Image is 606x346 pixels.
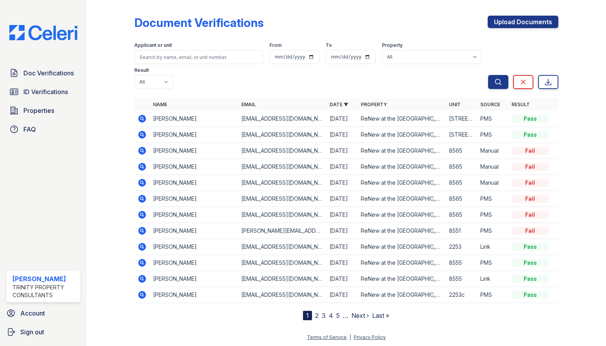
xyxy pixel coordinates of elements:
td: [STREET_ADDRESS] [446,127,477,143]
td: [DATE] [326,223,358,239]
td: [PERSON_NAME] [150,239,238,255]
span: Properties [23,106,54,115]
span: Doc Verifications [23,68,74,78]
a: Sign out [3,324,84,340]
div: Fail [512,163,549,171]
td: [PERSON_NAME] [150,271,238,287]
td: PMS [477,191,508,207]
img: CE_Logo_Blue-a8612792a0a2168367f1c8372b55b34899dd931a85d93a1a3d3e32e68fde9ad4.png [3,25,84,40]
td: [PERSON_NAME] [150,287,238,303]
td: Manual [477,159,508,175]
span: Account [20,309,45,318]
span: FAQ [23,125,36,134]
td: [DATE] [326,239,358,255]
td: [EMAIL_ADDRESS][DOMAIN_NAME] [238,207,326,223]
td: ReNew at the [GEOGRAPHIC_DATA] [358,175,446,191]
td: [EMAIL_ADDRESS][DOMAIN_NAME] [238,111,326,127]
td: [EMAIL_ADDRESS][DOMAIN_NAME] [238,175,326,191]
td: ReNew at the [GEOGRAPHIC_DATA] [358,239,446,255]
td: Manual [477,143,508,159]
td: ReNew at the [GEOGRAPHIC_DATA] [358,223,446,239]
span: ID Verifications [23,87,68,96]
div: Pass [512,243,549,251]
a: ID Verifications [6,84,80,100]
td: ReNew at the [GEOGRAPHIC_DATA] [358,287,446,303]
a: 4 [329,312,333,319]
td: ReNew at the [GEOGRAPHIC_DATA] [358,159,446,175]
td: PMS [477,255,508,271]
div: Pass [512,291,549,299]
td: 8555 [446,255,477,271]
td: [PERSON_NAME] [150,223,238,239]
div: Fail [512,211,549,219]
a: Name [153,102,167,107]
td: [PERSON_NAME][EMAIL_ADDRESS][DOMAIN_NAME] [238,223,326,239]
td: PMS [477,207,508,223]
a: Last » [372,312,389,319]
div: Document Verifications [134,16,264,30]
td: [DATE] [326,159,358,175]
div: Pass [512,115,549,123]
td: [DATE] [326,127,358,143]
td: 8551 [446,223,477,239]
div: [PERSON_NAME] [12,274,77,284]
div: Pass [512,259,549,267]
a: Terms of Service [307,334,347,340]
td: [PERSON_NAME] [150,175,238,191]
td: [DATE] [326,175,358,191]
a: Properties [6,103,80,118]
td: PMS [477,111,508,127]
td: 8565 [446,159,477,175]
td: [DATE] [326,287,358,303]
td: [PERSON_NAME] [150,191,238,207]
input: Search by name, email, or unit number [134,50,263,64]
td: [PERSON_NAME] [150,159,238,175]
td: PMS [477,287,508,303]
td: [EMAIL_ADDRESS][DOMAIN_NAME] [238,271,326,287]
div: Fail [512,227,549,235]
td: Link [477,271,508,287]
td: Manual [477,175,508,191]
label: Applicant or unit [134,42,172,48]
a: Doc Verifications [6,65,80,81]
td: [STREET_ADDRESS] [446,111,477,127]
div: | [349,334,351,340]
a: 3 [322,312,326,319]
td: [PERSON_NAME] [150,143,238,159]
td: 8565 [446,207,477,223]
div: Fail [512,179,549,187]
label: Property [382,42,403,48]
td: [DATE] [326,143,358,159]
label: To [326,42,332,48]
label: Result [134,67,149,73]
span: Sign out [20,327,44,337]
a: Property [361,102,387,107]
td: [EMAIL_ADDRESS][DOMAIN_NAME] [238,191,326,207]
td: ReNew at the [GEOGRAPHIC_DATA] [358,143,446,159]
td: 2253 [446,239,477,255]
td: [DATE] [326,255,358,271]
a: 5 [336,312,340,319]
td: [DATE] [326,191,358,207]
td: 8565 [446,143,477,159]
a: Email [241,102,256,107]
td: 2253c [446,287,477,303]
td: [DATE] [326,271,358,287]
td: 8555 [446,271,477,287]
div: Pass [512,131,549,139]
a: Privacy Policy [354,334,386,340]
td: [PERSON_NAME] [150,127,238,143]
div: Fail [512,195,549,203]
a: Source [480,102,500,107]
a: Account [3,305,84,321]
td: [EMAIL_ADDRESS][DOMAIN_NAME] [238,127,326,143]
a: FAQ [6,121,80,137]
td: ReNew at the [GEOGRAPHIC_DATA] [358,207,446,223]
div: 1 [303,311,312,320]
a: 2 [315,312,319,319]
td: PMS [477,127,508,143]
span: … [343,311,348,320]
td: [EMAIL_ADDRESS][DOMAIN_NAME] [238,159,326,175]
a: Next › [351,312,369,319]
td: ReNew at the [GEOGRAPHIC_DATA] [358,127,446,143]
